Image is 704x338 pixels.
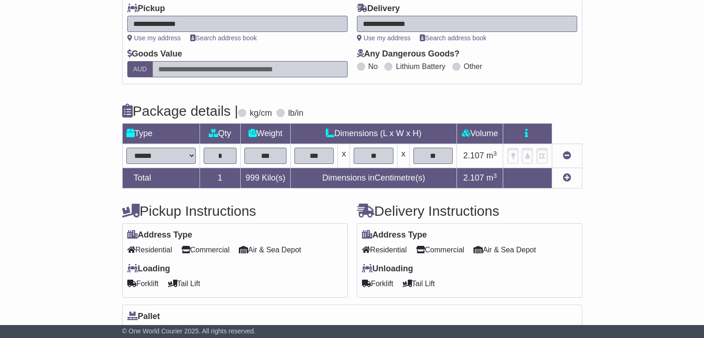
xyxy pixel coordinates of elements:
a: Search address book [420,34,486,42]
span: Residential [127,243,172,257]
span: m [486,151,497,160]
a: Add new item [563,173,571,182]
label: Pallet [127,312,160,322]
span: Commercial [416,243,464,257]
span: 999 [245,173,259,182]
sup: 3 [493,150,497,157]
span: 2.107 [463,173,484,182]
label: Delivery [357,4,400,14]
span: Air & Sea Depot [473,243,536,257]
td: Total [122,168,199,188]
h4: Pickup Instructions [122,203,348,219]
td: Kilo(s) [240,168,290,188]
a: Remove this item [563,151,571,160]
label: Goods Value [127,49,182,59]
label: kg/cm [249,108,272,119]
label: Unloading [362,264,413,274]
a: Search address book [190,34,257,42]
span: Tail Lift [403,276,435,291]
a: Use my address [127,34,181,42]
label: Address Type [127,230,193,240]
span: m [486,173,497,182]
td: x [397,144,409,168]
td: Volume [457,124,503,144]
label: Lithium Battery [396,62,445,71]
label: No [368,62,378,71]
a: Use my address [357,34,411,42]
span: Tail Lift [168,276,200,291]
td: 1 [199,168,240,188]
label: AUD [127,61,153,77]
label: Address Type [362,230,427,240]
label: Pickup [127,4,165,14]
label: Other [464,62,482,71]
td: Weight [240,124,290,144]
span: © One World Courier 2025. All rights reserved. [122,327,256,335]
span: Air & Sea Depot [239,243,301,257]
label: Any Dangerous Goods? [357,49,460,59]
td: Dimensions (L x W x H) [290,124,456,144]
span: 2.107 [463,151,484,160]
td: Qty [199,124,240,144]
td: Dimensions in Centimetre(s) [290,168,456,188]
td: Type [122,124,199,144]
sup: 3 [493,172,497,179]
span: Forklift [127,276,159,291]
h4: Delivery Instructions [357,203,582,219]
h4: Package details | [122,103,238,119]
span: Commercial [181,243,230,257]
label: lb/in [288,108,303,119]
span: Residential [362,243,407,257]
span: Forklift [362,276,393,291]
label: Loading [127,264,170,274]
td: x [338,144,350,168]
